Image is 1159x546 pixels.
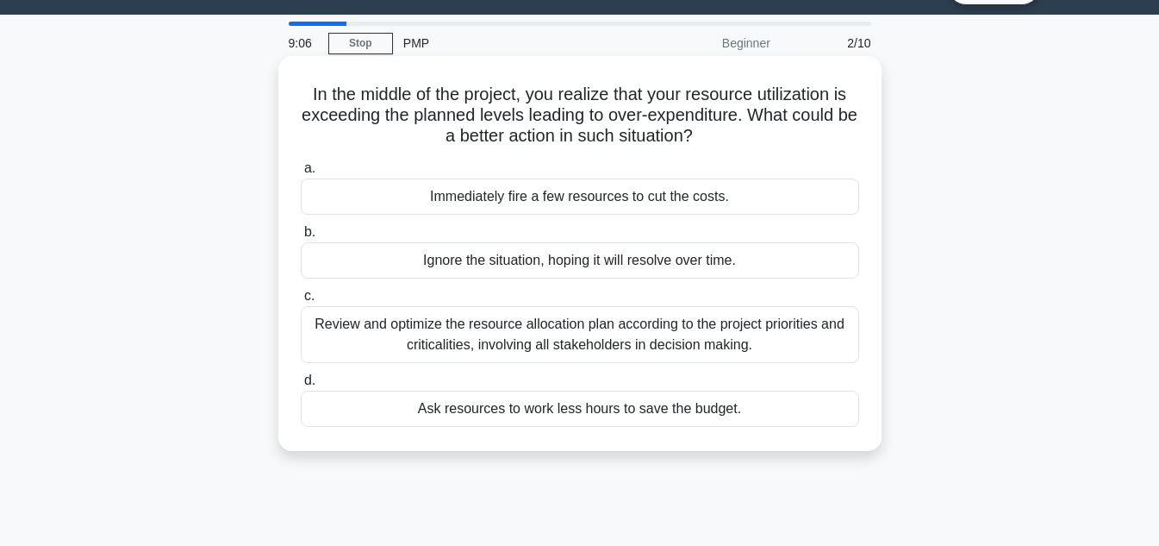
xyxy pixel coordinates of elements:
[304,160,315,175] span: a.
[278,26,328,60] div: 9:06
[630,26,781,60] div: Beginner
[301,391,859,427] div: Ask resources to work less hours to save the budget.
[393,26,630,60] div: PMP
[299,84,861,147] h5: In the middle of the project, you realize that your resource utilization is exceeding the planned...
[328,33,393,54] a: Stop
[304,373,315,387] span: d.
[781,26,882,60] div: 2/10
[301,306,859,363] div: Review and optimize the resource allocation plan according to the project priorities and critical...
[304,288,315,303] span: c.
[301,179,859,215] div: Immediately fire a few resources to cut the costs.
[304,224,315,239] span: b.
[301,242,859,279] div: Ignore the situation, hoping it will resolve over time.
